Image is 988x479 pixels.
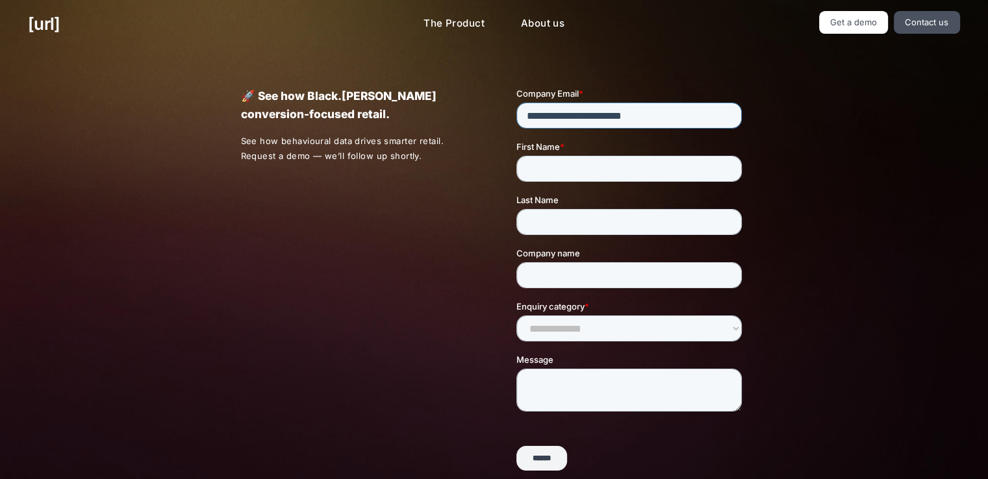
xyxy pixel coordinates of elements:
a: [URL] [28,11,60,36]
a: The Product [413,11,495,36]
a: About us [511,11,575,36]
p: 🚀 See how Black.[PERSON_NAME] conversion-focused retail. [240,87,471,123]
a: Contact us [894,11,960,34]
a: Get a demo [819,11,889,34]
p: See how behavioural data drives smarter retail. Request a demo — we’ll follow up shortly. [240,134,472,164]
